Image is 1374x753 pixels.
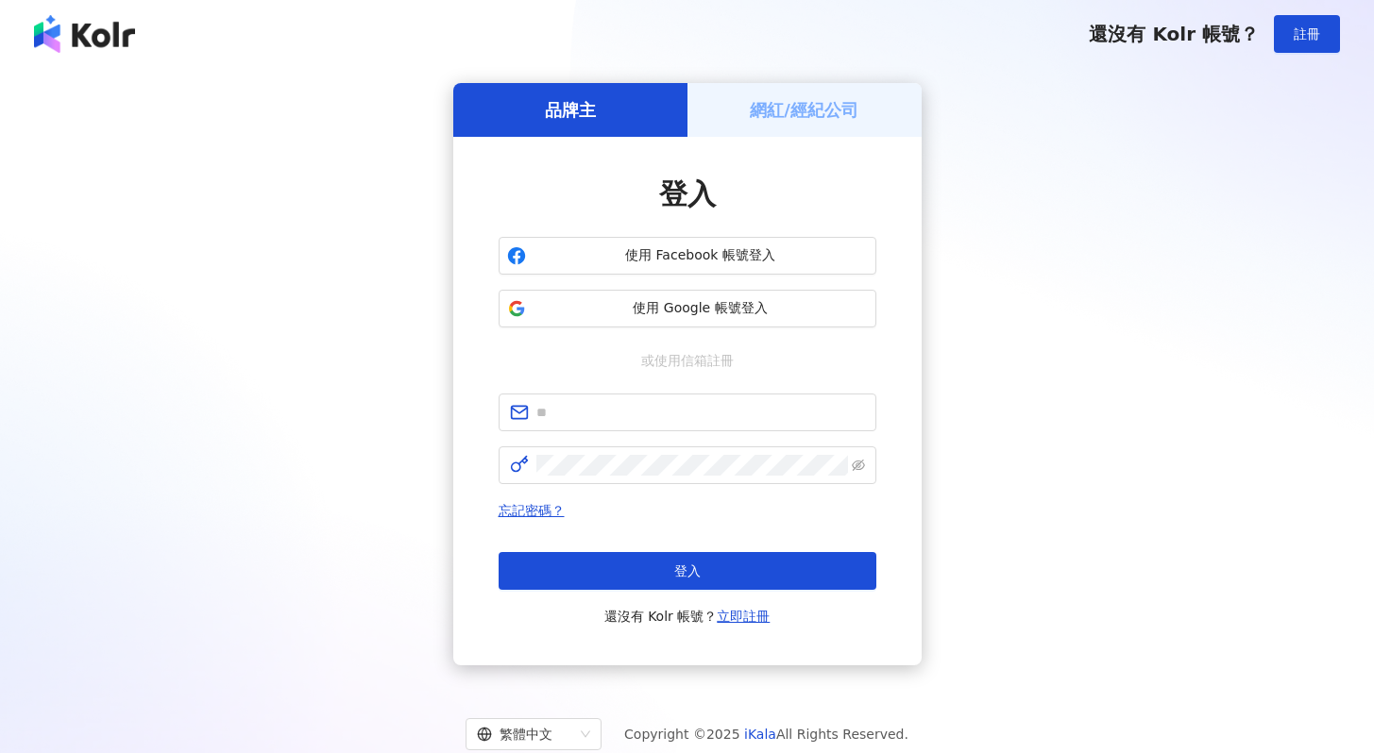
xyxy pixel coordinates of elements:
[852,459,865,472] span: eye-invisible
[477,719,573,749] div: 繁體中文
[750,98,858,122] h5: 網紅/經紀公司
[624,723,908,745] span: Copyright © 2025 All Rights Reserved.
[499,290,876,327] button: 使用 Google 帳號登入
[1274,15,1340,53] button: 註冊
[1089,23,1259,45] span: 還沒有 Kolr 帳號？
[628,350,747,371] span: 或使用信箱註冊
[659,177,716,210] span: 登入
[717,609,770,624] a: 立即註冊
[674,563,701,578] span: 登入
[534,246,868,265] span: 使用 Facebook 帳號登入
[499,503,565,518] a: 忘記密碼？
[604,605,771,627] span: 還沒有 Kolr 帳號？
[744,727,776,742] a: iKala
[1294,26,1320,42] span: 註冊
[34,15,135,53] img: logo
[545,98,596,122] h5: 品牌主
[499,237,876,275] button: 使用 Facebook 帳號登入
[534,299,868,318] span: 使用 Google 帳號登入
[499,552,876,590] button: 登入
